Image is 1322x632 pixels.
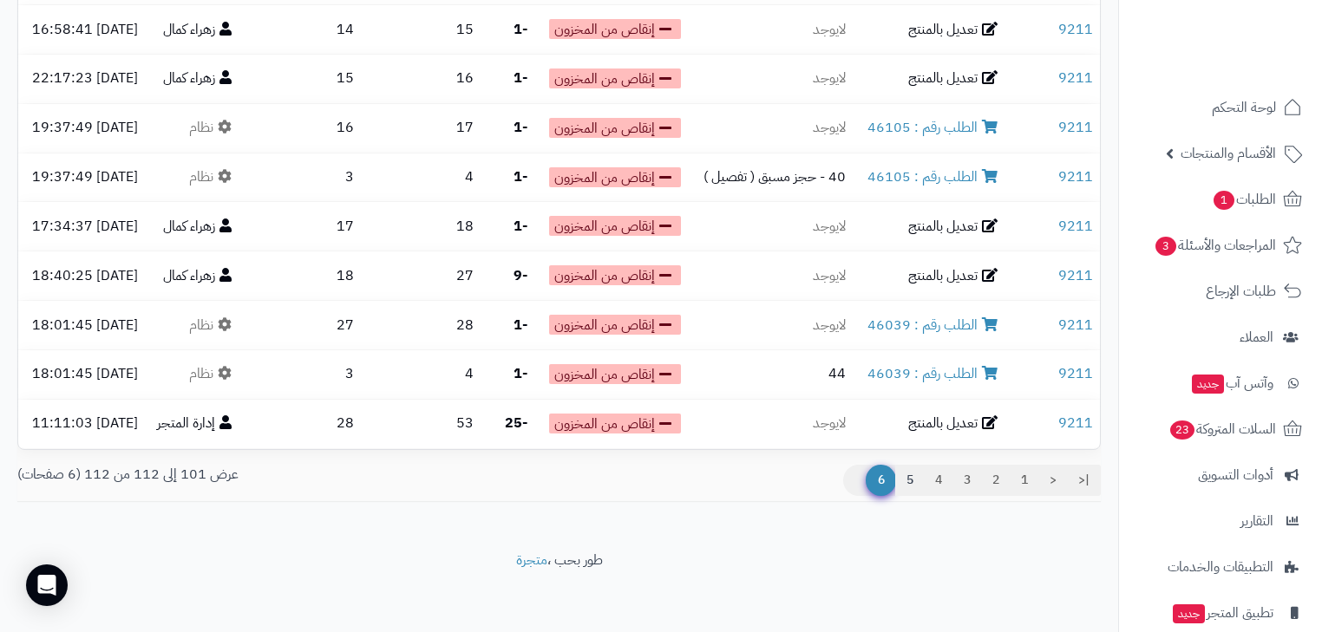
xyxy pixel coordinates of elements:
a: 1 [1010,465,1039,496]
td: زهراء كمال [145,251,243,300]
strong: -25 [505,413,527,433]
strong: -1 [514,216,527,237]
a: الطلبات1 [1129,179,1312,220]
div: عرض 101 إلى 112 من 112 (6 صفحات) [4,465,560,485]
a: 9211 [1058,19,1093,40]
td: إدارة المتجر [145,400,243,448]
a: التقارير [1129,500,1312,542]
td: تعديل بالمنتج [853,55,1010,103]
span: نظام [189,315,236,336]
td: تعديل بالمنتج [853,202,1010,251]
small: [DATE] 11:11:03 [32,413,138,433]
a: 2 [981,465,1011,496]
a: |< [1067,465,1101,496]
small: [DATE] 19:37:49 [32,166,138,187]
span: إنقاص من المخزون [549,68,681,88]
a: متجرة [516,550,547,570]
span: التقارير [1240,509,1273,533]
td: 16 [361,55,481,103]
span: وآتس آب [1190,371,1273,395]
a: 9211 [1058,68,1093,88]
td: 44 [688,350,853,399]
td: زهراء كمال [145,55,243,103]
td: زهراء كمال [145,5,243,54]
span: 3 [1155,237,1176,256]
td: 17 [243,202,361,251]
span: إنقاص من المخزون [549,19,681,39]
td: 40 - حجز مسبق ( تفصيل ) [688,153,853,202]
small: [DATE] 18:01:45 [32,363,138,384]
strong: -1 [514,363,527,384]
span: الطلبات [1212,187,1276,212]
a: السلات المتروكة23 [1129,408,1312,450]
td: تعديل بالمنتج [853,400,1010,448]
span: نظام [189,363,236,384]
span: أدوات التسويق [1198,463,1273,487]
span: إنقاص من المخزون [549,315,681,335]
span: جديد [1173,604,1205,623]
span: لايوجد [813,117,846,138]
td: 53 [361,400,481,448]
span: نظام [189,166,236,187]
td: 28 [361,301,481,349]
td: 18 [361,202,481,251]
strong: -9 [514,265,527,286]
span: 6 [866,465,896,496]
a: الطلب رقم : 46105 [867,166,1002,187]
small: [DATE] 18:40:25 [32,265,138,286]
a: طلبات الإرجاع [1129,270,1312,312]
span: 1 [1214,191,1234,210]
a: وآتس آبجديد [1129,362,1312,404]
a: 5 [895,465,925,496]
td: زهراء كمال [145,202,243,251]
small: [DATE] 22:17:23 [32,68,138,88]
a: 9211 [1058,265,1093,286]
a: 9211 [1058,315,1093,336]
td: 17 [361,104,481,153]
a: 9211 [1058,166,1093,187]
small: [DATE] 18:01:45 [32,315,138,336]
td: 3 [243,350,361,399]
td: 3 [243,153,361,202]
div: Open Intercom Messenger [26,564,68,606]
a: لوحة التحكم [1129,87,1312,128]
span: الأقسام والمنتجات [1181,141,1276,166]
a: 9211 [1058,216,1093,237]
a: 4 [924,465,953,496]
span: لايوجد [813,265,846,286]
a: 9211 [1058,363,1093,384]
a: 9211 [1058,413,1093,433]
a: 3 [952,465,982,496]
td: 15 [243,55,361,103]
span: إنقاص من المخزون [549,118,681,138]
span: لايوجد [813,68,846,88]
td: 14 [243,5,361,54]
a: الطلب رقم : 46039 [867,315,1002,336]
span: العملاء [1240,325,1273,349]
span: إنقاص من المخزون [549,167,681,187]
small: [DATE] 17:34:37 [32,216,138,237]
span: السلات المتروكة [1168,417,1276,441]
a: الطلب رقم : 46105 [867,117,1002,138]
span: 23 [1170,420,1194,440]
strong: -1 [514,68,527,88]
td: 16 [243,104,361,153]
td: 15 [361,5,481,54]
span: تطبيق المتجر [1171,601,1273,625]
td: 4 [361,350,481,399]
strong: -1 [514,315,527,336]
strong: -1 [514,166,527,187]
td: تعديل بالمنتج [853,5,1010,54]
span: جديد [1192,375,1224,394]
td: تعديل بالمنتج [853,251,1010,300]
strong: -1 [514,117,527,138]
span: المراجعات والأسئلة [1154,233,1276,257]
span: إنقاص من المخزون [549,216,681,236]
span: إنقاص من المخزون [549,364,681,384]
small: [DATE] 19:37:49 [32,117,138,138]
a: أدوات التسويق [1129,454,1312,496]
a: المراجعات والأسئلة3 [1129,225,1312,266]
a: < [1038,465,1068,496]
span: لايوجد [813,315,846,336]
td: 27 [361,251,481,300]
